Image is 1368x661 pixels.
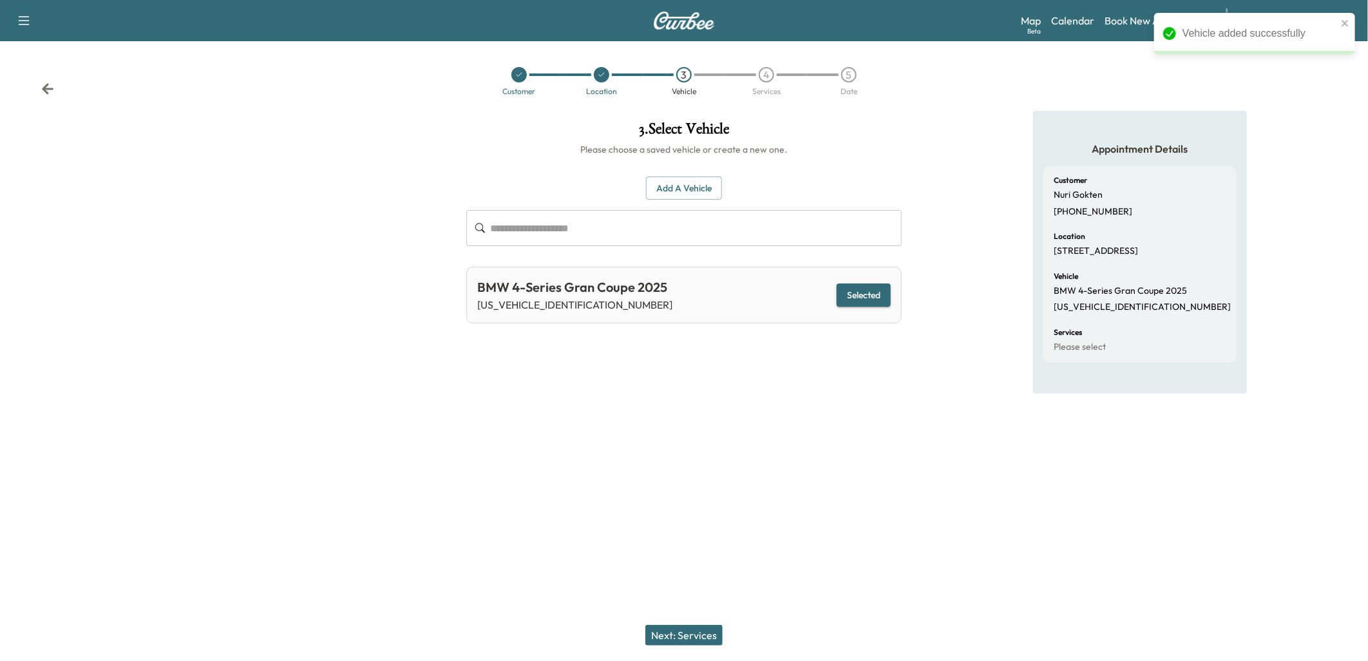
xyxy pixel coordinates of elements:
p: [STREET_ADDRESS] [1054,245,1138,257]
p: BMW 4-Series Gran Coupe 2025 [1054,285,1187,297]
div: Back [41,82,54,95]
h1: 3 . Select Vehicle [466,121,902,143]
h5: Appointment Details [1043,142,1237,156]
p: [PHONE_NUMBER] [1054,206,1132,218]
a: Calendar [1051,13,1094,28]
a: Book New Appointment [1105,13,1213,28]
p: [US_VEHICLE_IDENTIFICATION_NUMBER] [477,297,672,312]
h6: Please choose a saved vehicle or create a new one. [466,143,902,156]
div: Customer [503,88,536,95]
div: 3 [676,67,692,82]
a: MapBeta [1021,13,1041,28]
p: [US_VEHICLE_IDENTIFICATION_NUMBER] [1054,302,1231,313]
div: 5 [841,67,857,82]
h6: Location [1054,233,1085,240]
p: Nuri Gokten [1054,189,1103,201]
h6: Services [1054,329,1082,336]
img: Curbee Logo [653,12,715,30]
h6: Vehicle [1054,273,1078,280]
div: 4 [759,67,774,82]
button: close [1341,18,1350,28]
div: Beta [1027,26,1041,36]
div: Location [586,88,617,95]
button: Next: Services [645,625,723,646]
p: Please select [1054,341,1106,353]
div: Vehicle [672,88,696,95]
h6: Customer [1054,177,1087,184]
div: BMW 4-Series Gran Coupe 2025 [477,278,672,297]
button: Add a Vehicle [646,177,722,200]
div: Services [752,88,781,95]
div: Date [841,88,857,95]
div: Vehicle added successfully [1183,26,1337,41]
button: Selected [837,283,891,307]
